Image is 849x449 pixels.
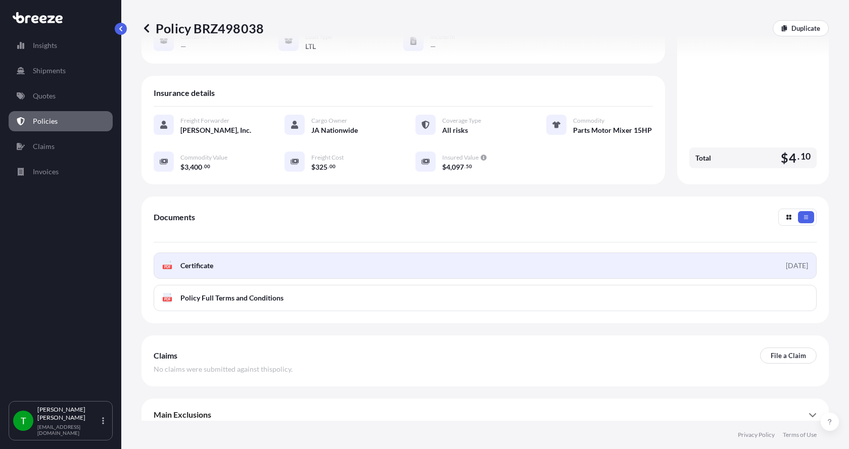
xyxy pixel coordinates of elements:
p: Policies [33,116,58,126]
span: T [21,416,26,426]
p: Insights [33,40,57,51]
span: Insured Value [442,154,479,162]
span: Total [695,153,711,163]
a: Claims [9,136,113,157]
span: Policy Full Terms and Conditions [180,293,284,303]
p: Shipments [33,66,66,76]
a: Privacy Policy [738,431,775,439]
span: 50 [466,165,472,168]
span: Main Exclusions [154,410,211,420]
span: 00 [204,165,210,168]
a: Insights [9,35,113,56]
p: File a Claim [771,351,806,361]
p: Invoices [33,167,59,177]
a: PDFCertificate[DATE] [154,253,817,279]
p: Claims [33,141,55,152]
span: $ [781,152,788,164]
span: 3 [184,164,188,171]
span: $ [180,164,184,171]
span: , [188,164,190,171]
p: [PERSON_NAME] [PERSON_NAME] [37,406,100,422]
span: Parts Motor Mixer 15HP [573,125,652,135]
a: Shipments [9,61,113,81]
span: Insurance details [154,88,215,98]
a: Quotes [9,86,113,106]
span: 4 [446,164,450,171]
span: $ [311,164,315,171]
span: Freight Cost [311,154,344,162]
span: All risks [442,125,468,135]
span: . [797,154,799,160]
span: Freight Forwarder [180,117,229,125]
span: Documents [154,212,195,222]
span: 097 [452,164,464,171]
span: Certificate [180,261,213,271]
span: Claims [154,351,177,361]
p: [EMAIL_ADDRESS][DOMAIN_NAME] [37,424,100,436]
span: 400 [190,164,202,171]
span: 4 [789,152,796,164]
a: Duplicate [773,20,829,36]
text: PDF [164,265,171,269]
p: Policy BRZ498038 [141,20,264,36]
span: [PERSON_NAME], Inc. [180,125,251,135]
span: 00 [329,165,336,168]
text: PDF [164,297,171,301]
a: Invoices [9,162,113,182]
span: 325 [315,164,327,171]
span: . [203,165,204,168]
a: PDFPolicy Full Terms and Conditions [154,285,817,311]
span: , [450,164,452,171]
span: . [328,165,329,168]
span: Coverage Type [442,117,481,125]
p: Quotes [33,91,56,101]
div: [DATE] [786,261,808,271]
a: Terms of Use [783,431,817,439]
span: . [464,165,465,168]
span: Commodity [573,117,604,125]
a: Policies [9,111,113,131]
span: JA Nationwide [311,125,358,135]
span: Cargo Owner [311,117,347,125]
span: 10 [800,154,811,160]
p: Duplicate [791,23,820,33]
div: Main Exclusions [154,403,817,427]
span: Commodity Value [180,154,227,162]
span: $ [442,164,446,171]
span: No claims were submitted against this policy . [154,364,293,374]
a: File a Claim [760,347,817,364]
